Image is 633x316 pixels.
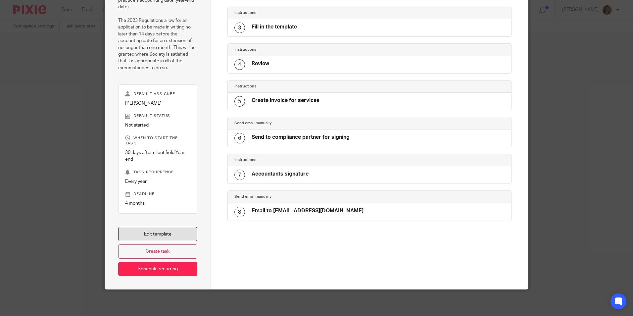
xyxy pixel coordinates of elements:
[252,60,269,67] h4: Review
[234,47,369,52] h4: Instructions
[125,149,190,163] p: 30 days after client field Year end
[234,207,245,217] div: 8
[234,23,245,33] div: 3
[234,157,369,163] h4: Instructions
[125,122,190,129] p: Not started
[125,170,190,175] p: Task recurrence
[252,207,364,214] h4: Email to [EMAIL_ADDRESS][DOMAIN_NAME]
[234,84,369,89] h4: Instructions
[125,191,190,197] p: Deadline
[118,262,197,276] a: Schedule recurring
[125,91,190,97] p: Default assignee
[252,24,297,30] h4: Fill in the template
[234,133,245,143] div: 6
[234,170,245,180] div: 7
[234,194,369,199] h4: Send email manually
[125,135,190,146] p: When to start the task
[125,100,190,107] p: [PERSON_NAME]
[234,121,369,126] h4: Send email manually
[118,227,197,241] a: Edit template
[234,10,369,16] h4: Instructions
[252,134,350,141] h4: Send to compliance partner for signing
[234,96,245,107] div: 5
[125,200,190,207] p: 4 months
[252,171,309,178] h4: Accountants signature
[118,244,197,259] a: Create task
[125,178,190,185] p: Every year
[125,113,190,119] p: Default status
[252,97,319,104] h4: Create invoice for services
[234,59,245,70] div: 4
